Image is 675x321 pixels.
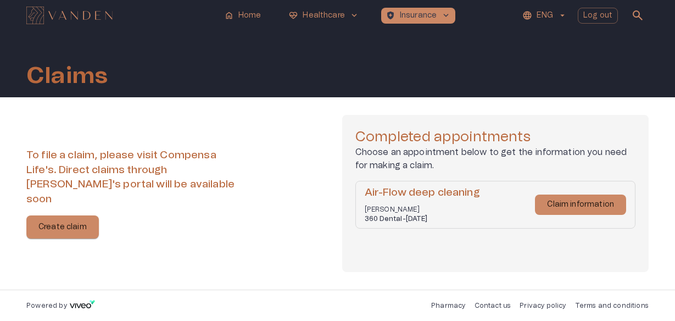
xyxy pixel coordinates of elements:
[26,301,67,311] p: Powered by
[284,8,364,24] button: ecg_heartHealthcarekeyboard_arrow_down
[365,205,527,214] p: [PERSON_NAME]
[535,195,626,215] button: Claim information
[631,9,644,22] span: search
[220,8,267,24] button: homeHome
[627,4,649,26] button: open search modal
[520,302,566,309] a: Privacy policy
[26,63,107,88] h1: Claims
[575,302,649,309] a: Terms and conditions
[441,10,451,20] span: keyboard_arrow_down
[537,10,553,21] p: ENG
[583,10,612,21] p: Log out
[349,10,359,20] span: keyboard_arrow_down
[303,10,345,21] p: Healthcare
[365,214,527,224] h6: 360 Dental - [DATE]
[578,8,618,24] button: Log out
[381,8,455,24] button: health_and_safetyInsurancekeyboard_arrow_down
[26,148,238,207] h6: To file a claim, please visit Compensa Life's. Direct claims through [PERSON_NAME]'s portal will ...
[475,301,511,311] p: Contact us
[38,222,87,233] p: Create claim
[547,199,614,211] p: Claim information
[26,8,215,23] a: Navigate to homepage
[288,10,298,20] span: ecg_heart
[355,128,636,146] h4: Completed appointments
[238,10,261,21] p: Home
[521,8,568,24] button: ENG
[224,10,234,20] span: home
[355,146,636,172] p: Choose an appointment below to get the information you need for making a claim.
[26,215,99,239] button: Create claim
[26,7,113,24] img: Vanden logo
[400,10,437,21] p: Insurance
[386,10,395,20] span: health_and_safety
[365,186,527,201] h6: Air-Flow deep cleaning
[431,302,465,309] a: Pharmacy
[589,271,675,302] iframe: Help widget launcher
